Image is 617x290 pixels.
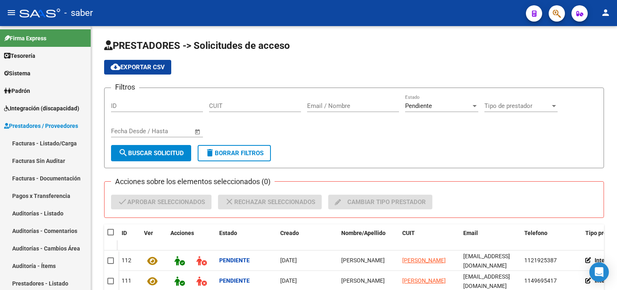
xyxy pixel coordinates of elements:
[219,257,250,264] strong: Pendiente
[341,277,385,284] span: Ivana Gabriela Iriarte
[205,148,215,158] mat-icon: delete
[141,224,167,251] datatable-header-cell: Ver
[402,277,446,284] span: [PERSON_NAME]
[225,195,315,209] span: Rechazar seleccionados
[341,230,386,236] span: Nombre/Apellido
[145,127,184,135] input: End date
[4,86,30,95] span: Padrón
[170,230,194,236] span: Acciones
[122,277,131,284] span: 111
[521,224,582,251] datatable-header-cell: Telefono
[111,81,139,93] h3: Filtros
[118,149,184,157] span: Buscar solicitud
[218,195,322,209] button: Rechazar seleccionados
[402,230,415,236] span: CUIT
[280,277,297,284] span: [DATE]
[193,127,203,136] button: Open calendar
[524,277,557,284] span: 1149695417
[111,176,275,187] h3: Acciones sobre los elementos seleccionados (0)
[280,230,299,236] span: Creado
[144,230,153,236] span: Ver
[118,197,127,207] mat-icon: check
[111,62,120,72] mat-icon: cloud_download
[524,257,557,264] span: 1121925387
[463,273,510,289] span: lic.iriarteivana@gmail.com
[405,102,432,110] span: Pendiente
[118,195,205,209] span: Aprobar seleccionados
[341,257,385,264] span: Belén Mosquera
[111,127,137,135] input: Start date
[463,230,478,236] span: Email
[4,104,79,113] span: Integración (discapacidad)
[589,262,609,282] div: Open Intercom Messenger
[4,121,78,130] span: Prestadores / Proveedores
[338,224,399,251] datatable-header-cell: Nombre/Apellido
[399,224,460,251] datatable-header-cell: CUIT
[225,197,234,207] mat-icon: close
[7,8,16,18] mat-icon: menu
[484,102,550,110] span: Tipo de prestador
[277,224,338,251] datatable-header-cell: Creado
[111,145,191,161] button: Buscar solicitud
[122,257,131,264] span: 112
[198,145,271,161] button: Borrar Filtros
[335,195,426,209] span: Cambiar tipo prestador
[118,224,141,251] datatable-header-cell: ID
[104,60,171,75] button: Exportar CSV
[122,230,127,236] span: ID
[4,34,46,43] span: Firma Express
[463,253,510,269] span: belmosquera@hotmail.com
[524,230,547,236] span: Telefono
[219,230,237,236] span: Estado
[167,224,216,251] datatable-header-cell: Acciones
[216,224,277,251] datatable-header-cell: Estado
[104,40,290,51] span: PRESTADORES -> Solicitudes de acceso
[205,149,264,157] span: Borrar Filtros
[402,257,446,264] span: [PERSON_NAME]
[118,148,128,158] mat-icon: search
[64,4,93,22] span: - saber
[111,195,211,209] button: Aprobar seleccionados
[280,257,297,264] span: [DATE]
[4,69,31,78] span: Sistema
[601,8,610,18] mat-icon: person
[111,64,165,71] span: Exportar CSV
[328,195,432,209] button: Cambiar tipo prestador
[460,224,521,251] datatable-header-cell: Email
[4,51,35,60] span: Tesorería
[219,277,250,284] strong: Pendiente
